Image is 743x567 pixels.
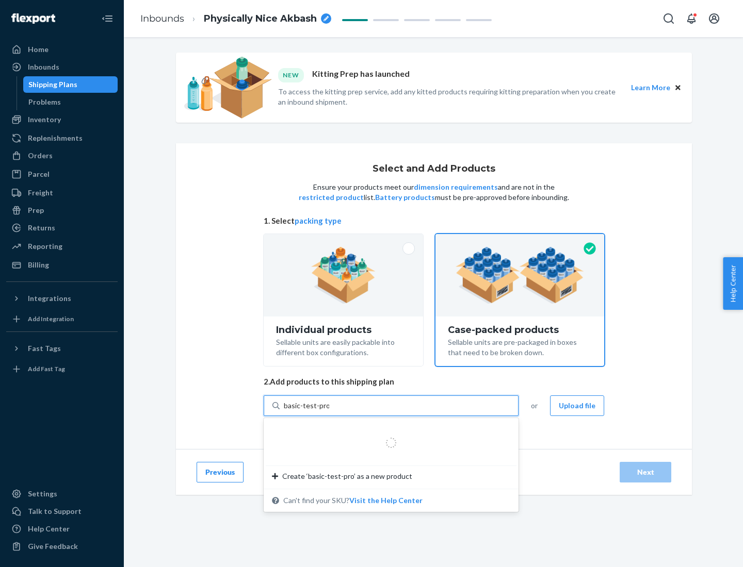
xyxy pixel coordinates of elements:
[349,495,423,506] button: Create ‘basic-test-pro’ as a new productCan't find your SKU?
[299,192,364,203] button: restricted product
[28,188,53,198] div: Freight
[284,401,329,411] input: Create ‘basic-test-pro’ as a new productCan't find your SKU?Visit the Help Center
[28,97,61,107] div: Problems
[28,114,61,125] div: Inventory
[375,192,435,203] button: Battery products
[620,462,671,482] button: Next
[28,541,78,552] div: Give Feedback
[28,343,61,354] div: Fast Tags
[204,12,317,26] span: Physically Nice Akbash
[23,94,118,110] a: Problems
[6,185,118,201] a: Freight
[28,364,65,373] div: Add Fast Tag
[28,506,82,516] div: Talk to Support
[97,8,118,29] button: Close Navigation
[28,223,55,233] div: Returns
[264,215,604,226] span: 1. Select
[28,44,49,55] div: Home
[28,489,57,499] div: Settings
[276,335,411,358] div: Sellable units are easily packable into different box configurations.
[28,260,49,270] div: Billing
[6,311,118,327] a: Add Integration
[276,325,411,335] div: Individual products
[6,257,118,273] a: Billing
[6,503,118,520] a: Talk to Support
[6,166,118,182] a: Parcel
[278,87,622,107] p: To access the kitting prep service, add any kitted products requiring kitting preparation when yo...
[23,76,118,93] a: Shipping Plans
[414,182,498,192] button: dimension requirements
[28,314,74,323] div: Add Integration
[295,215,342,226] button: packing type
[704,8,724,29] button: Open account menu
[456,247,584,304] img: case-pack.59cecea509d18c883b923b81aeac6d0b.png
[550,395,604,416] button: Upload file
[282,471,412,481] span: Create ‘basic-test-pro’ as a new product
[6,340,118,357] button: Fast Tags
[6,41,118,58] a: Home
[628,467,663,477] div: Next
[28,62,59,72] div: Inbounds
[373,164,495,174] h1: Select and Add Products
[264,376,604,387] span: 2. Add products to this shipping plan
[6,238,118,255] a: Reporting
[298,182,570,203] p: Ensure your products meet our and are not in the list. must be pre-approved before inbounding.
[6,220,118,236] a: Returns
[6,59,118,75] a: Inbounds
[6,521,118,537] a: Help Center
[531,401,538,411] span: or
[28,293,71,304] div: Integrations
[6,130,118,146] a: Replenishments
[6,290,118,307] button: Integrations
[28,79,77,90] div: Shipping Plans
[28,169,50,179] div: Parcel
[6,486,118,502] a: Settings
[6,111,118,128] a: Inventory
[6,538,118,555] button: Give Feedback
[631,82,670,93] button: Learn More
[28,205,44,215] div: Prep
[672,82,684,93] button: Close
[448,325,592,335] div: Case-packed products
[681,8,702,29] button: Open notifications
[283,495,423,506] span: Can't find your SKU?
[6,202,118,219] a: Prep
[6,147,118,164] a: Orders
[312,68,410,82] p: Kitting Prep has launched
[28,524,70,534] div: Help Center
[28,241,62,252] div: Reporting
[132,4,340,34] ol: breadcrumbs
[11,13,55,24] img: Flexport logo
[197,462,244,482] button: Previous
[311,247,376,304] img: individual-pack.facf35554cb0f1810c75b2bd6df2d64e.png
[28,133,83,143] div: Replenishments
[278,68,304,82] div: NEW
[6,361,118,377] a: Add Fast Tag
[448,335,592,358] div: Sellable units are pre-packaged in boxes that need to be broken down.
[658,8,679,29] button: Open Search Box
[28,151,53,161] div: Orders
[140,13,184,24] a: Inbounds
[723,257,743,310] button: Help Center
